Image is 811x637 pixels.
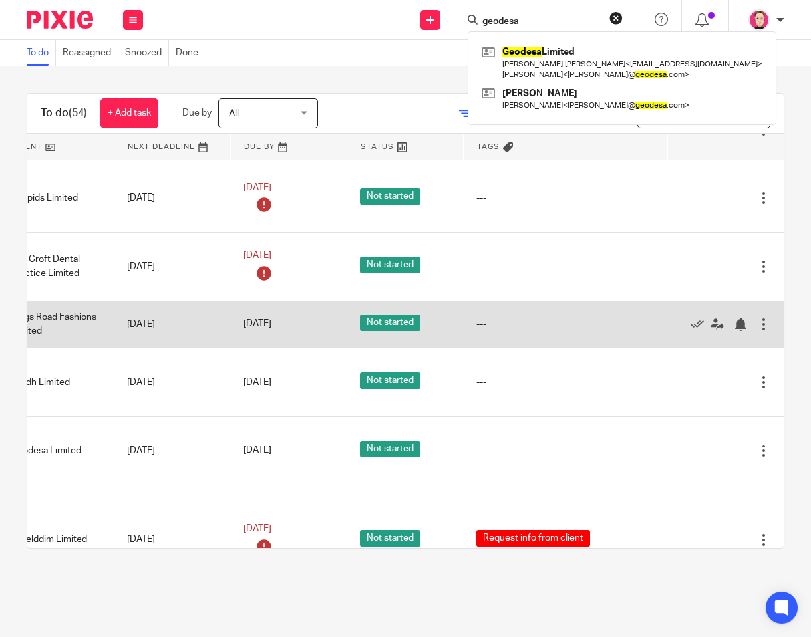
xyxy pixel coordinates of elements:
[114,416,230,485] td: [DATE]
[476,318,654,331] div: ---
[477,143,500,150] span: Tags
[360,315,420,331] span: Not started
[243,251,271,261] span: [DATE]
[476,530,590,547] span: Request info from client
[243,446,271,455] span: [DATE]
[476,444,654,457] div: ---
[41,106,87,120] h1: To do
[229,109,239,118] span: All
[476,191,654,205] div: ---
[114,164,230,232] td: [DATE]
[748,9,770,31] img: Bradley%20-%20Pink.png
[481,16,601,28] input: Search
[476,376,654,389] div: ---
[114,301,230,348] td: [DATE]
[609,11,623,25] button: Clear
[476,260,654,273] div: ---
[114,232,230,301] td: [DATE]
[243,378,271,387] span: [DATE]
[114,348,230,416] td: [DATE]
[360,372,420,389] span: Not started
[243,183,271,192] span: [DATE]
[27,40,56,66] a: To do
[691,318,711,331] a: Mark as done
[100,98,158,128] a: + Add task
[27,11,93,29] img: Pixie
[114,485,230,594] td: [DATE]
[360,530,420,547] span: Not started
[243,524,271,533] span: [DATE]
[360,257,420,273] span: Not started
[176,40,205,66] a: Done
[125,40,169,66] a: Snoozed
[243,320,271,329] span: [DATE]
[182,106,212,120] p: Due by
[69,108,87,118] span: (54)
[360,441,420,457] span: Not started
[360,188,420,205] span: Not started
[63,40,118,66] a: Reassigned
